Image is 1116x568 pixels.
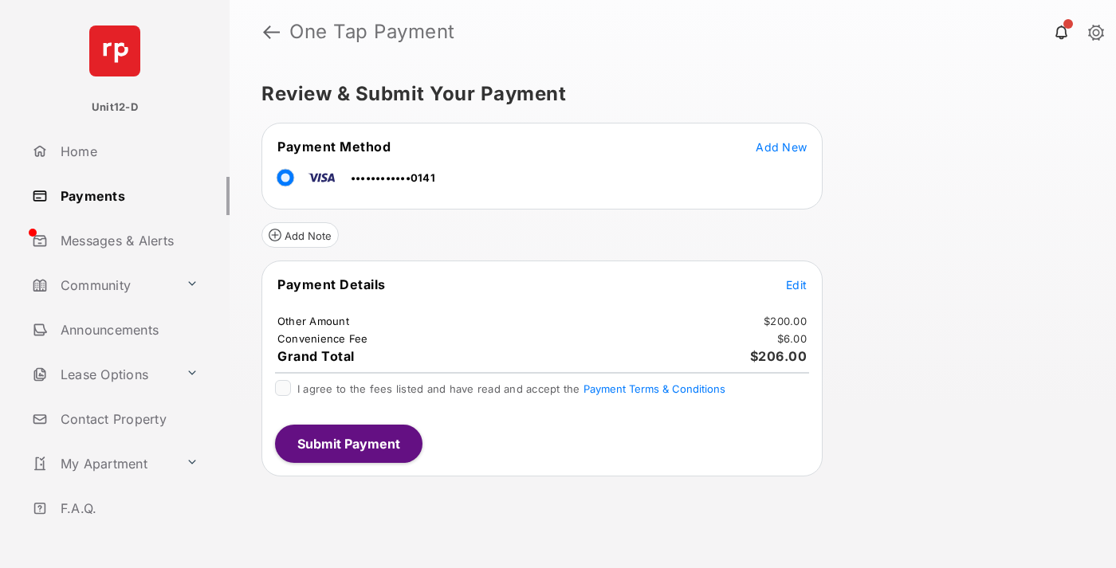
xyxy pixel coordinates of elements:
p: Unit12-D [92,100,138,116]
strong: One Tap Payment [289,22,455,41]
td: Convenience Fee [277,331,369,346]
a: Lease Options [26,355,179,394]
h5: Review & Submit Your Payment [261,84,1071,104]
span: Payment Details [277,276,386,292]
span: ••••••••••••0141 [351,171,435,184]
a: Announcements [26,311,230,349]
span: Grand Total [277,348,355,364]
a: My Apartment [26,445,179,483]
td: $200.00 [763,314,808,328]
span: I agree to the fees listed and have read and accept the [297,382,725,395]
td: Other Amount [277,314,350,328]
span: Add New [756,140,807,154]
button: Edit [786,276,807,292]
button: Add New [756,139,807,155]
a: F.A.Q. [26,489,230,527]
a: Payments [26,177,230,215]
a: Contact Property [26,400,230,438]
button: Submit Payment [275,425,422,463]
a: Community [26,266,179,304]
img: svg+xml;base64,PHN2ZyB4bWxucz0iaHR0cDovL3d3dy53My5vcmcvMjAwMC9zdmciIHdpZHRoPSI2NCIgaGVpZ2h0PSI2NC... [89,25,140,76]
td: $6.00 [776,331,808,346]
a: Messages & Alerts [26,221,230,260]
span: $206.00 [750,348,808,364]
button: I agree to the fees listed and have read and accept the [584,382,725,395]
a: Home [26,132,230,170]
span: Edit [786,278,807,292]
span: Payment Method [277,139,391,155]
button: Add Note [261,222,339,248]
